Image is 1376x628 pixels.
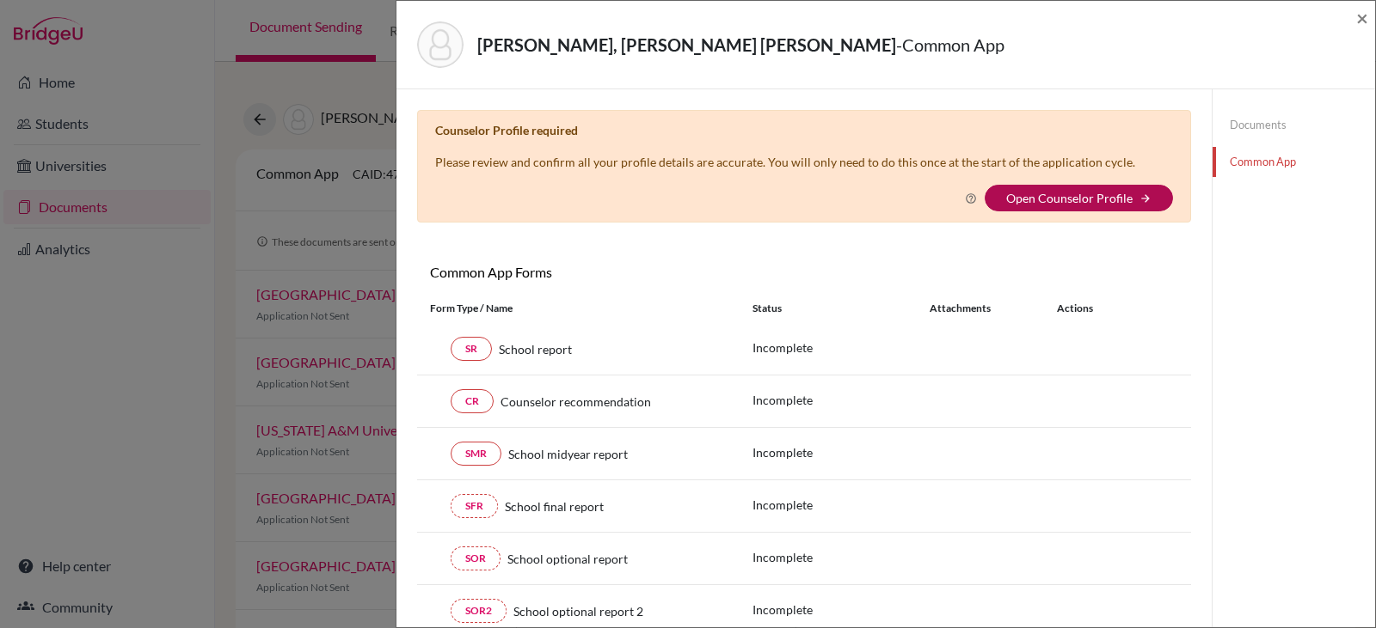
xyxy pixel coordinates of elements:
span: School report [499,340,572,358]
button: Close [1356,8,1368,28]
div: Form Type / Name [417,301,740,316]
span: × [1356,5,1368,30]
div: Status [752,301,930,316]
a: SOR2 [451,599,507,623]
i: arrow_forward [1139,192,1152,204]
span: School optional report 2 [513,602,643,620]
span: School midyear report [508,445,628,463]
strong: [PERSON_NAME], [PERSON_NAME] [PERSON_NAME] [477,34,896,55]
p: Incomplete [752,496,930,514]
a: SOR [451,546,501,570]
span: Counselor recommendation [501,393,651,411]
a: Documents [1213,110,1375,140]
button: Open Counselor Profilearrow_forward [985,185,1173,211]
a: SMR [451,442,501,466]
a: CR [451,389,494,413]
p: Incomplete [752,548,930,566]
a: Open Counselor Profile [1006,191,1133,205]
div: Actions [1036,301,1143,316]
p: Incomplete [752,391,930,409]
b: Counselor Profile required [435,123,578,137]
span: - Common App [896,34,1004,55]
a: Common App [1213,147,1375,177]
a: SR [451,337,492,361]
span: School final report [505,497,604,515]
p: Incomplete [752,443,930,461]
h6: Common App Forms [417,264,804,280]
div: Attachments [930,301,1036,316]
p: Please review and confirm all your profile details are accurate. You will only need to do this on... [435,153,1135,171]
p: Incomplete [752,601,930,619]
span: School optional report [507,550,628,568]
a: SFR [451,494,498,518]
p: Incomplete [752,338,930,357]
